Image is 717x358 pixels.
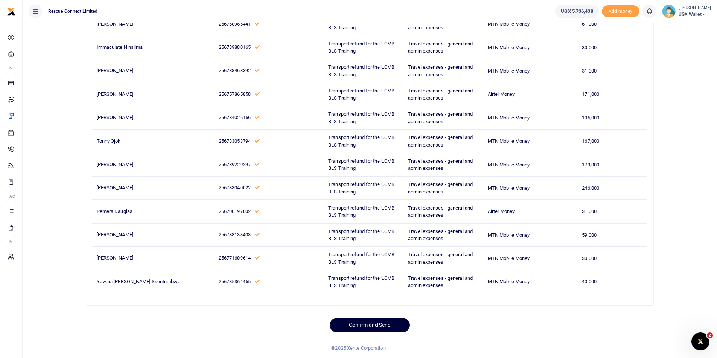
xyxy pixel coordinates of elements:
li: M [6,236,16,248]
span: [PERSON_NAME] [97,162,133,167]
span: 256785364455 [219,279,251,284]
span: 256760955441 [219,21,251,27]
td: Travel expenses - general and admin expenses [404,12,484,36]
td: Travel expenses - general and admin expenses [404,223,484,246]
span: 256783040022 [219,185,251,190]
td: 246,000 [578,177,647,200]
td: MTN Mobile Money [484,59,578,83]
span: 256771609614 [219,255,251,261]
td: Transport refund for the UCMB BLS Training [324,177,404,200]
td: MTN Mobile Money [484,270,578,293]
td: Travel expenses - general and admin expenses [404,177,484,200]
a: This number has been validated [255,115,260,120]
span: 256784026156 [219,115,251,120]
span: 256788133403 [219,232,251,237]
td: 173,000 [578,153,647,176]
a: profile-user [PERSON_NAME] UGX Wallet [662,5,711,18]
a: This number has been validated [255,138,260,144]
td: Transport refund for the UCMB BLS Training [324,36,404,59]
span: 2 [707,332,713,338]
li: M [6,62,16,74]
span: 256757865858 [219,91,251,97]
span: [PERSON_NAME] [97,185,133,190]
td: Travel expenses - general and admin expenses [404,200,484,223]
span: 256700197002 [219,208,251,214]
td: 31,000 [578,59,647,83]
td: 31,000 [578,200,647,223]
a: This number has been validated [255,208,260,214]
td: Transport refund for the UCMB BLS Training [324,200,404,223]
td: Airtel Money [484,200,578,223]
li: Wallet ballance [552,5,601,18]
img: logo-small [7,7,16,16]
button: Confirm and Send [330,318,410,332]
td: MTN Mobile Money [484,36,578,59]
span: [PERSON_NAME] [97,232,133,237]
td: Travel expenses - general and admin expenses [404,83,484,106]
td: 30,000 [578,247,647,270]
td: 171,000 [578,83,647,106]
td: Transport refund for the UCMB BLS Training [324,223,404,246]
span: [PERSON_NAME] [97,91,133,97]
span: Remera Dauglas [97,208,132,214]
td: Travel expenses - general and admin expenses [404,153,484,176]
td: Travel expenses - general and admin expenses [404,106,484,129]
a: This number has been validated [255,44,260,50]
span: Tonny Ojok [97,138,121,144]
td: Transport refund for the UCMB BLS Training [324,247,404,270]
span: 256783053794 [219,138,251,144]
span: Immaculate Ninsiima [97,44,143,50]
span: Add money [602,5,639,18]
a: This number has been validated [255,68,260,73]
td: Travel expenses - general and admin expenses [404,247,484,270]
span: [PERSON_NAME] [97,68,133,73]
td: MTN Mobile Money [484,177,578,200]
td: Transport refund for the UCMB BLS Training [324,59,404,83]
small: [PERSON_NAME] [679,5,711,11]
td: 61,000 [578,12,647,36]
td: 40,000 [578,270,647,293]
span: UGX Wallet [679,11,711,18]
td: 30,000 [578,36,647,59]
span: Yowasi [PERSON_NAME] Ssentumbwe [97,279,180,284]
td: MTN Mobile Money [484,106,578,129]
iframe: Intercom live chat [691,332,709,350]
a: This number has been validated [255,255,260,261]
td: Airtel Money [484,83,578,106]
td: MTN Mobile Money [484,12,578,36]
td: MTN Mobile Money [484,130,578,153]
td: Travel expenses - general and admin expenses [404,59,484,83]
td: Travel expenses - general and admin expenses [404,130,484,153]
td: MTN Mobile Money [484,153,578,176]
td: Travel expenses - general and admin expenses [404,270,484,293]
a: This number has been validated [255,279,260,284]
a: UGX 5,736,438 [555,5,598,18]
td: Transport refund for the UCMB BLS Training [324,270,404,293]
td: 195,000 [578,106,647,129]
img: profile-user [662,5,676,18]
td: 167,000 [578,130,647,153]
a: This number has been validated [255,21,260,27]
span: [PERSON_NAME] [97,255,133,261]
td: 59,000 [578,223,647,246]
a: Add money [602,8,639,14]
span: [PERSON_NAME] [97,21,133,27]
li: Ac [6,190,16,202]
td: Transport refund for the UCMB BLS Training [324,12,404,36]
td: Travel expenses - general and admin expenses [404,36,484,59]
span: [PERSON_NAME] [97,115,133,120]
a: This number has been validated [255,185,260,190]
span: 256789880165 [219,44,251,50]
a: This number has been validated [255,91,260,97]
span: Rescue Connect Limited [45,8,100,15]
td: Transport refund for the UCMB BLS Training [324,130,404,153]
span: 256789220297 [219,162,251,167]
td: MTN Mobile Money [484,223,578,246]
td: Transport refund for the UCMB BLS Training [324,106,404,129]
td: MTN Mobile Money [484,247,578,270]
span: UGX 5,736,438 [561,8,593,15]
td: Transport refund for the UCMB BLS Training [324,153,404,176]
span: 256788468392 [219,68,251,73]
a: This number has been validated [255,162,260,167]
li: Toup your wallet [602,5,639,18]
